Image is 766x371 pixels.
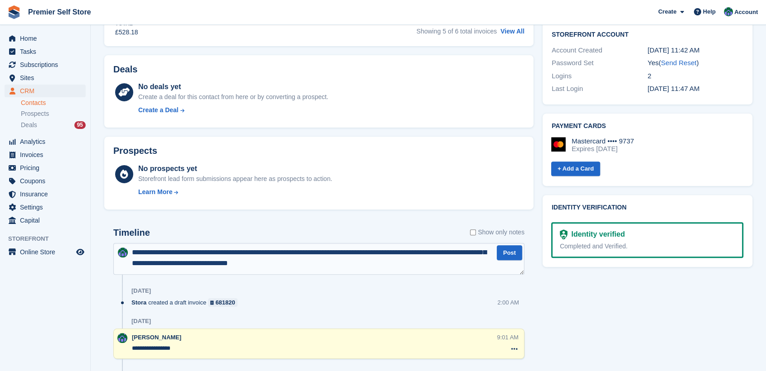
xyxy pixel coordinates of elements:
[552,29,743,38] h2: Storefront Account
[131,318,151,325] div: [DATE]
[5,214,86,227] a: menu
[8,234,90,243] span: Storefront
[552,84,648,94] div: Last Login
[208,298,238,307] a: 681820
[661,59,696,67] a: Send Reset
[21,120,86,130] a: Deals 95
[470,228,524,237] label: Show only notes
[659,59,698,67] span: ( )
[20,162,74,174] span: Pricing
[20,246,74,258] span: Online Store
[552,71,648,81] div: Logins
[20,201,74,214] span: Settings
[497,298,519,307] div: 2:00 AM
[560,229,567,239] img: Identity Verification Ready
[497,333,519,342] div: 9:01 AM
[138,187,332,197] a: Learn More
[74,121,86,129] div: 95
[215,298,235,307] div: 681820
[734,8,758,17] span: Account
[552,204,743,211] h2: Identity verification
[5,188,86,200] a: menu
[21,109,86,119] a: Prospects
[658,7,676,16] span: Create
[5,71,86,84] a: menu
[20,188,74,200] span: Insurance
[138,187,172,197] div: Learn More
[21,99,86,107] a: Contacts
[21,109,49,118] span: Prospects
[24,5,95,19] a: Premier Self Store
[552,58,648,68] div: Password Set
[131,287,151,295] div: [DATE]
[5,85,86,97] a: menu
[5,135,86,148] a: menu
[138,174,332,184] div: Storefront lead form submissions appear here as prospects to action.
[552,45,648,56] div: Account Created
[138,81,328,92] div: No deals yet
[5,246,86,258] a: menu
[132,334,181,341] span: [PERSON_NAME]
[115,28,138,37] div: £528.18
[500,28,524,35] a: View All
[648,58,744,68] div: Yes
[20,135,74,148] span: Analytics
[20,45,74,58] span: Tasks
[567,229,625,240] div: Identity verified
[113,64,137,75] h2: Deals
[470,228,476,237] input: Show only notes
[5,175,86,187] a: menu
[20,148,74,161] span: Invoices
[138,105,179,115] div: Create a Deal
[21,121,37,129] span: Deals
[20,58,74,71] span: Subscriptions
[551,162,600,176] a: + Add a Card
[648,45,744,56] div: [DATE] 11:42 AM
[75,247,86,257] a: Preview store
[417,28,497,35] span: Showing 5 of 6 total invoices
[497,245,522,260] button: Post
[5,201,86,214] a: menu
[117,333,127,343] img: Jo Granger
[552,123,743,130] h2: Payment cards
[118,247,128,257] img: Jo Granger
[5,32,86,45] a: menu
[648,71,744,81] div: 2
[703,7,716,16] span: Help
[20,175,74,187] span: Coupons
[648,85,700,92] time: 2025-03-06 11:47:02 UTC
[5,45,86,58] a: menu
[20,214,74,227] span: Capital
[113,146,157,156] h2: Prospects
[560,242,735,251] div: Completed and Verified.
[20,71,74,84] span: Sites
[5,162,86,174] a: menu
[138,105,328,115] a: Create a Deal
[131,298,146,307] span: Stora
[20,32,74,45] span: Home
[551,137,566,152] img: Mastercard Logo
[20,85,74,97] span: CRM
[5,58,86,71] a: menu
[572,145,634,153] div: Expires [DATE]
[113,228,150,238] h2: Timeline
[138,163,332,174] div: No prospects yet
[572,137,634,145] div: Mastercard •••• 9737
[131,298,242,307] div: created a draft invoice
[724,7,733,16] img: Jo Granger
[138,92,328,102] div: Create a deal for this contact from here or by converting a prospect.
[7,5,21,19] img: stora-icon-8386f47178a22dfd0bd8f6a31ec36ba5ce8667c1dd55bd0f319d3a0aa187defe.svg
[5,148,86,161] a: menu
